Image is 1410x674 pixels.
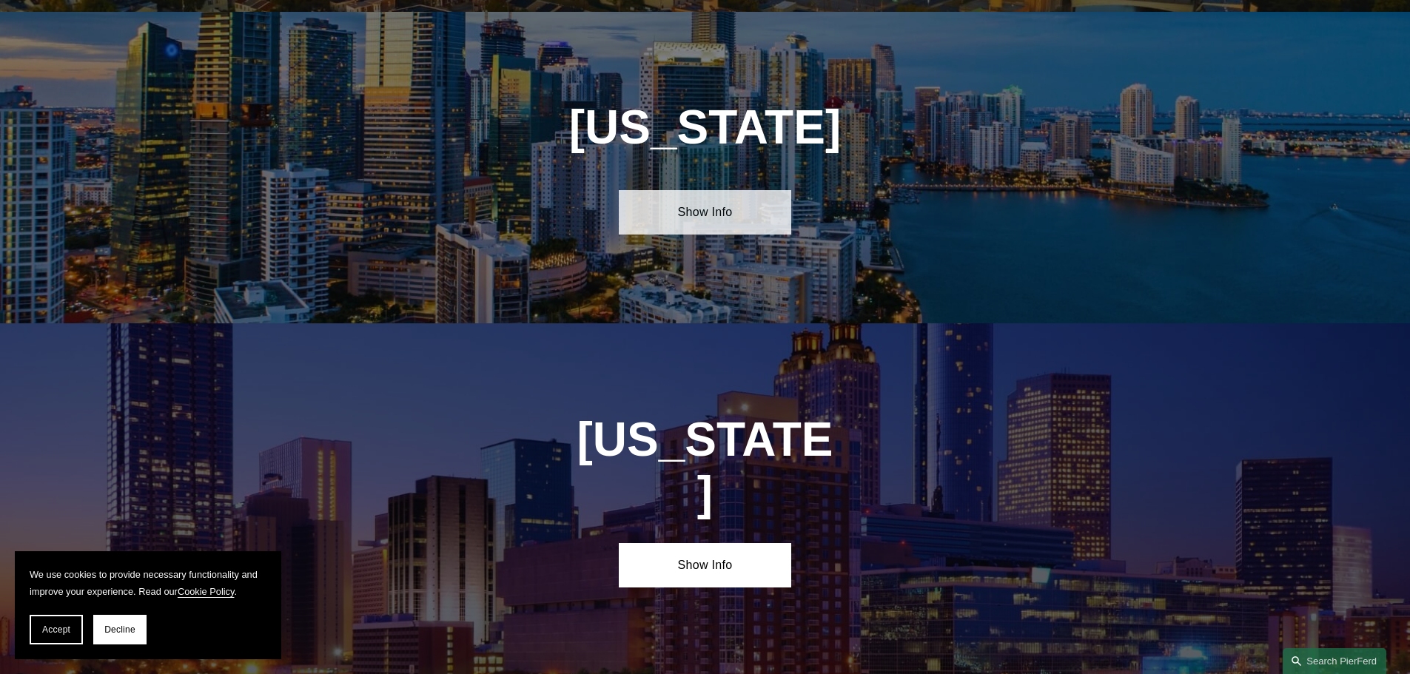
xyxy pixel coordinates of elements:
[30,615,83,644] button: Accept
[619,543,791,587] a: Show Info
[104,624,135,635] span: Decline
[42,624,70,635] span: Accept
[1283,648,1386,674] a: Search this site
[576,413,835,521] h1: [US_STATE]
[30,566,266,600] p: We use cookies to provide necessary functionality and improve your experience. Read our .
[178,586,235,597] a: Cookie Policy
[619,190,791,235] a: Show Info
[93,615,147,644] button: Decline
[15,551,281,659] section: Cookie banner
[532,101,878,155] h1: [US_STATE]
